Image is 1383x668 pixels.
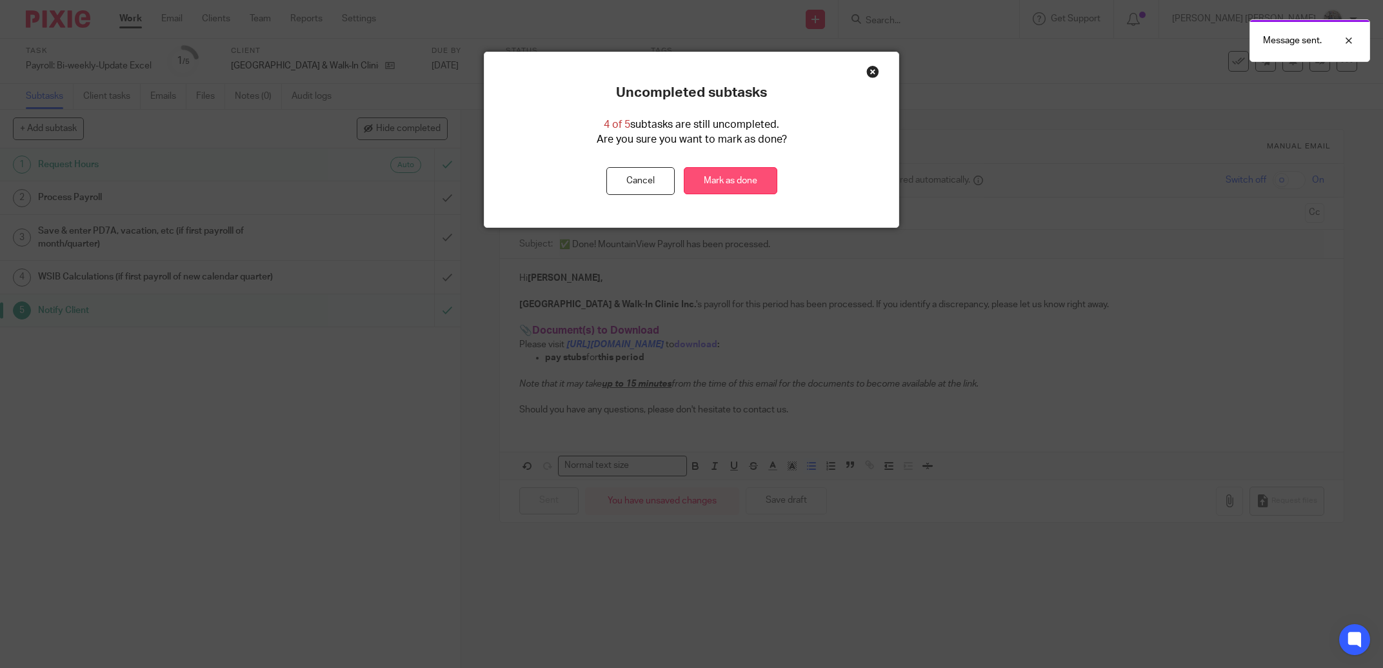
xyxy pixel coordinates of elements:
p: Are you sure you want to mark as done? [597,132,787,147]
span: 4 of 5 [604,119,630,130]
div: Close this dialog window [866,65,879,78]
a: Mark as done [684,167,777,195]
p: Message sent. [1263,34,1322,47]
p: subtasks are still uncompleted. [604,117,779,132]
button: Cancel [606,167,675,195]
p: Uncompleted subtasks [616,85,767,101]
